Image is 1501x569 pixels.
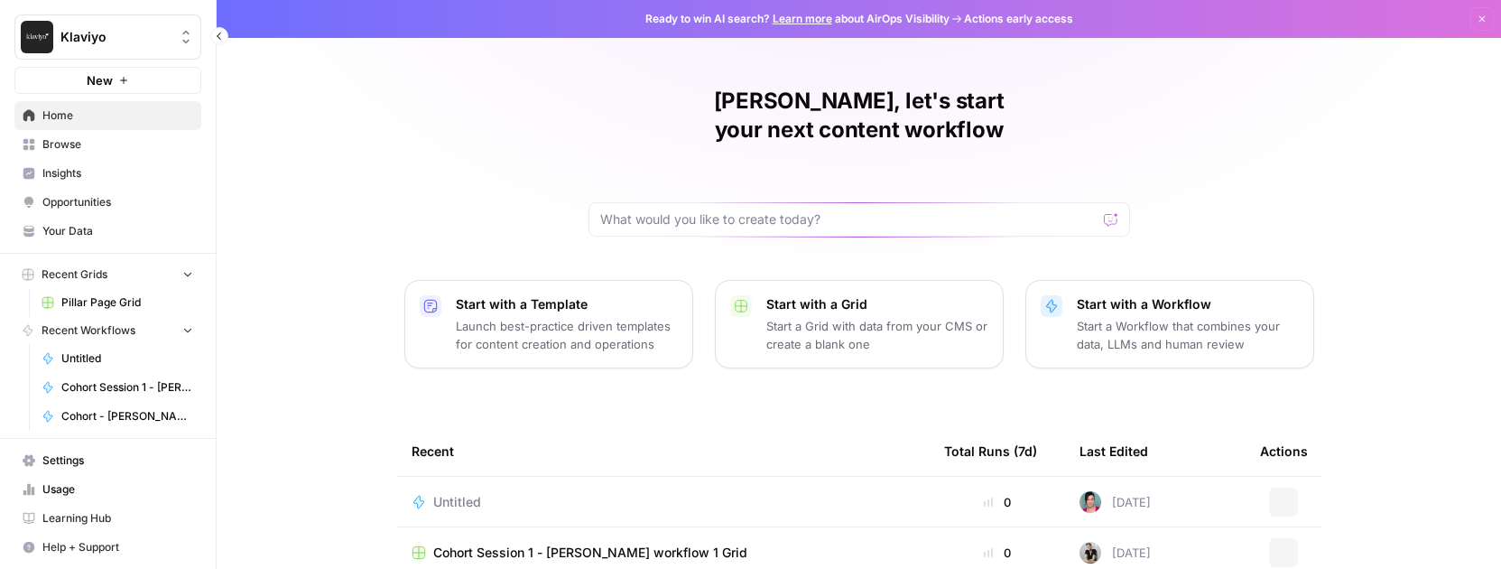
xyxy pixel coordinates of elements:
a: Untitled [33,344,201,373]
span: Home [42,107,193,124]
div: 0 [944,544,1051,562]
span: Ready to win AI search? about AirOps Visibility [645,11,950,27]
span: Help + Support [42,539,193,555]
a: Cohort Session 1 - [PERSON_NAME] workflow 1 [33,373,201,402]
img: Klaviyo Logo [21,21,53,53]
div: Actions [1260,426,1308,476]
span: Opportunities [42,194,193,210]
span: Actions early access [964,11,1073,27]
span: Your Data [42,223,193,239]
button: Recent Workflows [14,317,201,344]
span: Untitled [61,350,193,367]
img: p2ajfkachsjhajltiglpihxvj7qq [1079,491,1101,513]
span: Untitled [433,493,481,511]
a: Settings [14,446,201,475]
a: Usage [14,475,201,504]
div: [DATE] [1079,491,1151,513]
a: Browse [14,130,201,159]
a: Pillar Page Grid [33,288,201,317]
a: Opportunities [14,188,201,217]
p: Start with a Grid [766,295,988,313]
span: Recent Workflows [42,322,135,339]
span: New [87,71,113,89]
a: Insights [14,159,201,188]
span: Recent Grids [42,266,107,283]
button: Start with a WorkflowStart a Workflow that combines your data, LLMs and human review [1025,280,1314,368]
a: Cohort - [PERSON_NAME] - Blog hero image generation [33,402,201,431]
div: Total Runs (7d) [944,426,1037,476]
button: Recent Grids [14,261,201,288]
p: Launch best-practice driven templates for content creation and operations [456,317,678,353]
span: Cohort Session 1 - [PERSON_NAME] workflow 1 Grid [433,544,747,562]
span: Cohort Session 1 - [PERSON_NAME] workflow 1 [61,379,193,396]
div: [DATE] [1079,542,1151,564]
span: Insights [42,165,193,182]
p: Start a Grid with data from your CMS or create a blank one [766,317,988,353]
a: Home [14,101,201,130]
p: Start with a Template [456,295,678,313]
h1: [PERSON_NAME], let's start your next content workflow [588,87,1130,145]
span: Usage [42,481,193,498]
span: Cohort - [PERSON_NAME] - Blog hero image generation [61,408,193,424]
a: Cohort Session 1 - [PERSON_NAME] workflow 1 Grid [412,544,915,562]
a: Your Data [14,217,201,246]
span: Learning Hub [42,510,193,527]
button: Start with a GridStart a Grid with data from your CMS or create a blank one [715,280,1004,368]
button: Help + Support [14,533,201,562]
div: Last Edited [1079,426,1148,476]
img: qq1exqcea0wapzto7wd7elbwtl3p [1079,542,1101,564]
button: Workspace: Klaviyo [14,14,201,60]
button: Start with a TemplateLaunch best-practice driven templates for content creation and operations [404,280,693,368]
span: Klaviyo [60,28,170,46]
div: Recent [412,426,915,476]
p: Start with a Workflow [1077,295,1299,313]
span: Pillar Page Grid [61,294,193,311]
p: Start a Workflow that combines your data, LLMs and human review [1077,317,1299,353]
button: New [14,67,201,94]
div: 0 [944,493,1051,511]
a: Learn more [773,12,832,25]
a: Untitled [412,493,915,511]
span: Settings [42,452,193,469]
a: Learning Hub [14,504,201,533]
span: Browse [42,136,193,153]
input: What would you like to create today? [600,210,1097,229]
